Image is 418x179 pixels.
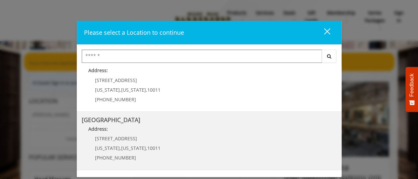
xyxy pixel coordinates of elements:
[325,54,333,59] i: Search button
[82,50,337,66] div: Center Select
[147,87,161,93] span: 10011
[146,87,147,93] span: ,
[147,145,161,151] span: 10011
[146,145,147,151] span: ,
[120,145,121,151] span: ,
[95,155,136,161] span: [PHONE_NUMBER]
[84,28,184,36] span: Please select a Location to continue
[316,28,330,38] div: close dialog
[95,87,120,93] span: [US_STATE]
[409,73,415,97] span: Feedback
[95,96,136,103] span: [PHONE_NUMBER]
[120,87,121,93] span: ,
[95,135,137,142] span: [STREET_ADDRESS]
[121,145,146,151] span: [US_STATE]
[88,67,108,73] b: Address:
[121,87,146,93] span: [US_STATE]
[95,145,120,151] span: [US_STATE]
[312,26,334,39] button: close dialog
[405,67,418,112] button: Feedback - Show survey
[95,77,137,83] span: [STREET_ADDRESS]
[82,50,322,63] input: Search Center
[82,116,140,124] b: [GEOGRAPHIC_DATA]
[88,126,108,132] b: Address:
